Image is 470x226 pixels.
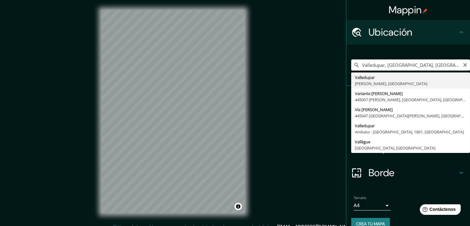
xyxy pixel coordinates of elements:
[369,166,395,179] font: Borde
[389,3,422,16] font: Mappin
[355,75,375,80] font: Valledupar
[346,111,470,136] div: Estilo
[423,8,428,13] img: pin-icon.png
[355,123,375,128] font: Valledupar
[369,26,412,39] font: Ubicación
[351,59,470,71] input: Elige tu ciudad o zona
[346,20,470,45] div: Ubicación
[355,145,435,151] font: [GEOGRAPHIC_DATA], [GEOGRAPHIC_DATA]
[355,139,370,145] font: Vallègue
[354,202,360,209] font: A4
[346,160,470,185] div: Borde
[355,91,403,96] font: Variante [PERSON_NAME]
[355,129,464,135] font: Ambato - [GEOGRAPHIC_DATA], 1801, [GEOGRAPHIC_DATA]
[346,136,470,160] div: Disposición
[101,10,245,213] canvas: Mapa
[235,203,242,210] button: Activar o desactivar atribución
[355,107,393,112] font: Vía [PERSON_NAME]
[354,201,391,211] div: A4
[463,62,468,67] button: Claro
[354,195,366,200] font: Tamaño
[415,202,463,219] iframe: Lanzador de widgets de ayuda
[346,86,470,111] div: Patas
[355,81,427,86] font: [PERSON_NAME], [GEOGRAPHIC_DATA]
